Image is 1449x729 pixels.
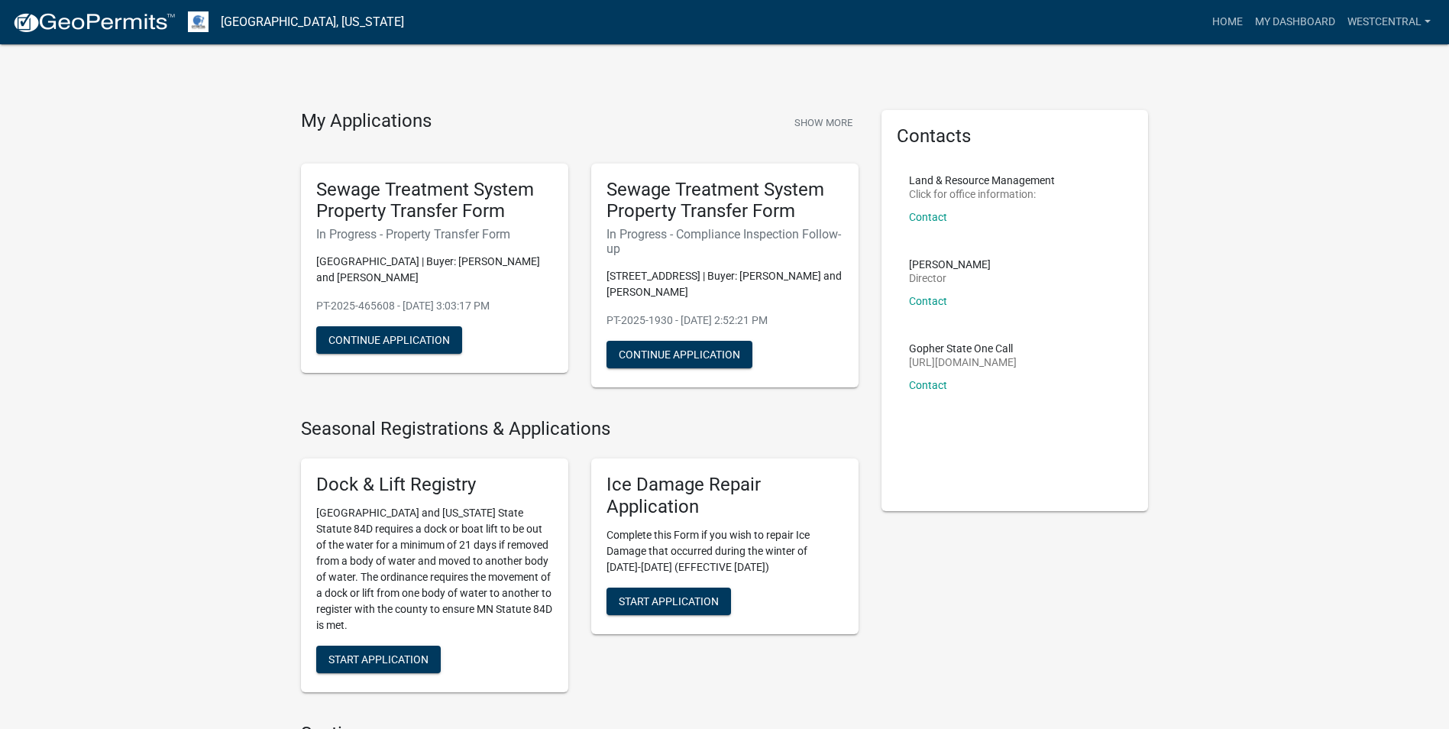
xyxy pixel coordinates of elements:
img: Otter Tail County, Minnesota [188,11,209,32]
p: [URL][DOMAIN_NAME] [909,357,1017,368]
p: [GEOGRAPHIC_DATA] and [US_STATE] State Statute 84D requires a dock or boat lift to be out of the ... [316,505,553,633]
p: Click for office information: [909,189,1055,199]
button: Continue Application [606,341,752,368]
button: Start Application [316,646,441,673]
button: Continue Application [316,326,462,354]
h4: My Applications [301,110,432,133]
a: Contact [909,379,947,391]
p: Gopher State One Call [909,343,1017,354]
a: Contact [909,295,947,307]
h6: In Progress - Compliance Inspection Follow-up [606,227,843,256]
p: [PERSON_NAME] [909,259,991,270]
h5: Contacts [897,125,1134,147]
p: [GEOGRAPHIC_DATA] | Buyer: [PERSON_NAME] and [PERSON_NAME] [316,254,553,286]
a: westcentral [1341,8,1437,37]
h5: Dock & Lift Registry [316,474,553,496]
button: Start Application [606,588,731,615]
a: My Dashboard [1249,8,1341,37]
p: PT-2025-1930 - [DATE] 2:52:21 PM [606,313,843,329]
span: Start Application [619,595,719,607]
h6: In Progress - Property Transfer Form [316,227,553,241]
p: [STREET_ADDRESS] | Buyer: [PERSON_NAME] and [PERSON_NAME] [606,268,843,300]
p: Complete this Form if you wish to repair Ice Damage that occurred during the winter of [DATE]-[DA... [606,527,843,575]
h5: Sewage Treatment System Property Transfer Form [606,179,843,223]
p: PT-2025-465608 - [DATE] 3:03:17 PM [316,298,553,314]
p: Director [909,273,991,283]
a: [GEOGRAPHIC_DATA], [US_STATE] [221,9,404,35]
h4: Seasonal Registrations & Applications [301,418,859,440]
button: Show More [788,110,859,135]
h5: Ice Damage Repair Application [606,474,843,518]
p: Land & Resource Management [909,175,1055,186]
span: Start Application [328,653,429,666]
a: Contact [909,211,947,223]
a: Home [1206,8,1249,37]
h5: Sewage Treatment System Property Transfer Form [316,179,553,223]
